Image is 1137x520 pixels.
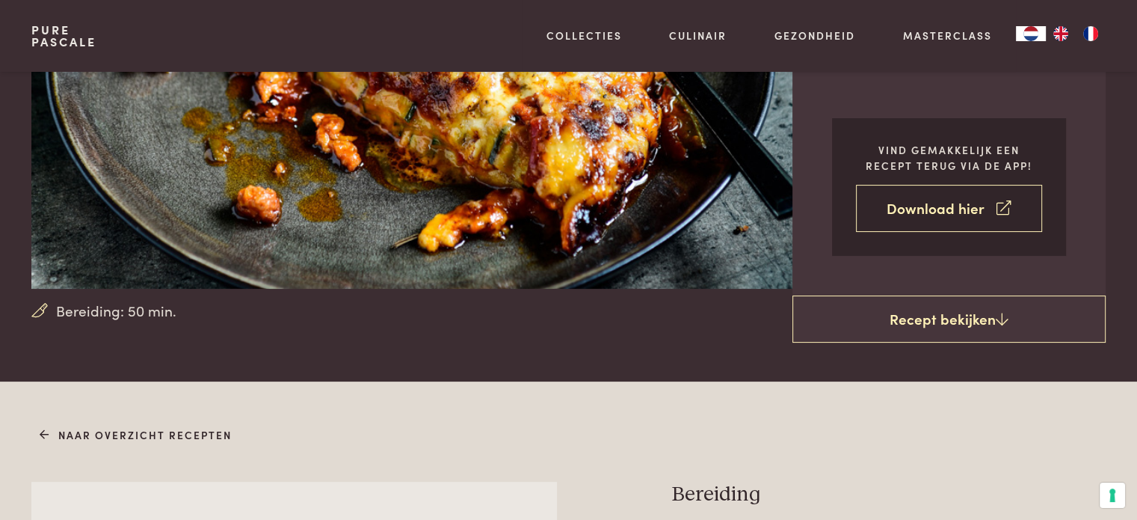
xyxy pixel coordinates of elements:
[1016,26,1046,41] a: NL
[1076,26,1106,41] a: FR
[856,185,1042,232] a: Download hier
[856,142,1042,173] p: Vind gemakkelijk een recept terug via de app!
[1100,483,1125,508] button: Uw voorkeuren voor toestemming voor trackingtechnologieën
[903,28,992,43] a: Masterclass
[672,482,1106,508] h3: Bereiding
[1016,26,1046,41] div: Language
[1046,26,1076,41] a: EN
[31,24,96,48] a: PurePascale
[1046,26,1106,41] ul: Language list
[669,28,727,43] a: Culinair
[40,427,232,443] a: Naar overzicht recepten
[546,28,622,43] a: Collecties
[56,300,176,322] span: Bereiding: 50 min.
[774,28,855,43] a: Gezondheid
[792,296,1106,343] a: Recept bekijken
[1016,26,1106,41] aside: Language selected: Nederlands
